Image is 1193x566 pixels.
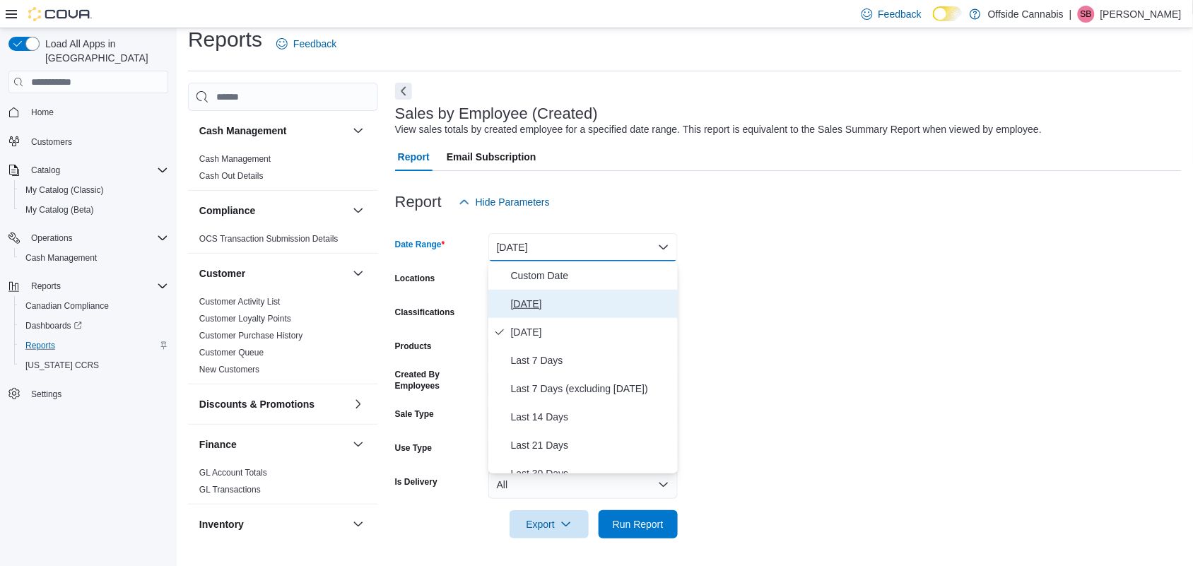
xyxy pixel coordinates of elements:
[25,162,66,179] button: Catalog
[20,201,168,218] span: My Catalog (Beta)
[25,103,168,121] span: Home
[199,467,267,478] span: GL Account Totals
[14,355,174,375] button: [US_STATE] CCRS
[199,266,347,281] button: Customer
[20,249,168,266] span: Cash Management
[199,348,264,358] a: Customer Queue
[25,230,78,247] button: Operations
[199,517,347,531] button: Inventory
[20,357,105,374] a: [US_STATE] CCRS
[25,252,97,264] span: Cash Management
[199,234,339,244] a: OCS Transaction Submission Details
[350,122,367,139] button: Cash Management
[395,83,412,100] button: Next
[511,324,672,341] span: [DATE]
[395,307,455,318] label: Classifications
[199,233,339,244] span: OCS Transaction Submission Details
[199,204,255,218] h3: Compliance
[3,131,174,151] button: Customers
[199,154,271,164] a: Cash Management
[25,132,168,150] span: Customers
[20,357,168,374] span: Washington CCRS
[511,437,672,454] span: Last 21 Days
[31,165,60,176] span: Catalog
[599,510,678,538] button: Run Report
[188,25,262,54] h1: Reports
[488,233,678,261] button: [DATE]
[25,230,168,247] span: Operations
[25,104,59,121] a: Home
[933,6,963,21] input: Dark Mode
[488,261,678,473] div: Select listbox
[25,162,168,179] span: Catalog
[488,471,678,499] button: All
[395,341,432,352] label: Products
[199,397,347,411] button: Discounts & Promotions
[511,380,672,397] span: Last 7 Days (excluding [DATE])
[199,437,237,452] h3: Finance
[14,316,174,336] a: Dashboards
[350,265,367,282] button: Customer
[395,273,435,284] label: Locations
[395,122,1042,137] div: View sales totals by created employee for a specified date range. This report is equivalent to th...
[395,476,437,488] label: Is Delivery
[3,102,174,122] button: Home
[199,297,281,307] a: Customer Activity List
[199,397,315,411] h3: Discounts & Promotions
[398,143,430,171] span: Report
[40,37,168,65] span: Load All Apps in [GEOGRAPHIC_DATA]
[988,6,1064,23] p: Offside Cannabis
[31,136,72,148] span: Customers
[20,249,102,266] a: Cash Management
[20,297,168,314] span: Canadian Compliance
[511,408,672,425] span: Last 14 Days
[395,442,432,454] label: Use Type
[8,96,168,441] nav: Complex example
[20,337,61,354] a: Reports
[188,230,378,253] div: Compliance
[199,485,261,495] a: GL Transactions
[20,317,88,334] a: Dashboards
[31,107,54,118] span: Home
[510,510,589,538] button: Export
[14,296,174,316] button: Canadian Compliance
[25,204,94,216] span: My Catalog (Beta)
[14,180,174,200] button: My Catalog (Classic)
[199,170,264,182] span: Cash Out Details
[511,465,672,482] span: Last 30 Days
[350,202,367,219] button: Compliance
[395,239,445,250] label: Date Range
[3,276,174,296] button: Reports
[25,278,168,295] span: Reports
[199,153,271,165] span: Cash Management
[199,517,244,531] h3: Inventory
[25,278,66,295] button: Reports
[518,510,580,538] span: Export
[933,21,934,22] span: Dark Mode
[395,408,434,420] label: Sale Type
[3,228,174,248] button: Operations
[20,182,110,199] a: My Catalog (Classic)
[199,296,281,307] span: Customer Activity List
[878,7,922,21] span: Feedback
[199,313,291,324] span: Customer Loyalty Points
[395,105,598,122] h3: Sales by Employee (Created)
[28,7,92,21] img: Cova
[188,151,378,190] div: Cash Management
[20,297,114,314] a: Canadian Compliance
[453,188,556,216] button: Hide Parameters
[25,184,104,196] span: My Catalog (Classic)
[14,200,174,220] button: My Catalog (Beta)
[199,204,347,218] button: Compliance
[199,124,347,138] button: Cash Management
[476,195,550,209] span: Hide Parameters
[14,248,174,268] button: Cash Management
[199,330,303,341] span: Customer Purchase History
[3,384,174,404] button: Settings
[350,436,367,453] button: Finance
[14,336,174,355] button: Reports
[395,369,483,391] label: Created By Employees
[188,293,378,384] div: Customer
[25,386,67,403] a: Settings
[31,389,61,400] span: Settings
